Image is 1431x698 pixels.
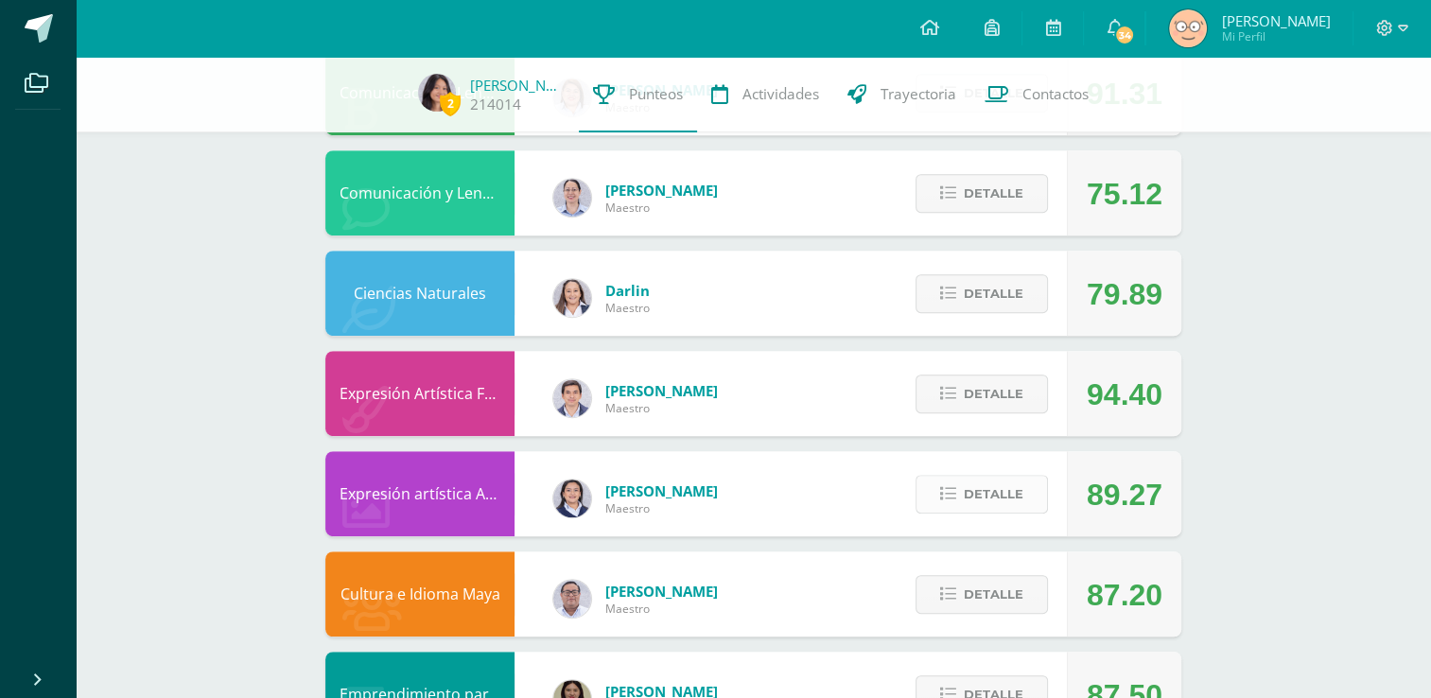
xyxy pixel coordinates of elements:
[697,57,833,132] a: Actividades
[470,95,521,114] a: 214014
[964,176,1023,211] span: Detalle
[553,580,591,618] img: 5778bd7e28cf89dedf9ffa8080fc1cd8.png
[325,451,515,536] div: Expresión artística ARTES PLÁSTICAS
[605,381,718,400] span: [PERSON_NAME]
[605,601,718,617] span: Maestro
[605,400,718,416] span: Maestro
[605,300,650,316] span: Maestro
[418,74,456,112] img: e55739a33b56c2a15e7579238a7df6b6.png
[964,577,1023,612] span: Detalle
[1221,28,1330,44] span: Mi Perfil
[579,57,697,132] a: Punteos
[605,281,650,300] span: Darlin
[1087,552,1162,637] div: 87.20
[605,500,718,516] span: Maestro
[325,251,515,336] div: Ciencias Naturales
[1087,352,1162,437] div: 94.40
[1087,452,1162,537] div: 89.27
[916,274,1048,313] button: Detalle
[605,481,718,500] span: [PERSON_NAME]
[964,276,1023,311] span: Detalle
[916,174,1048,213] button: Detalle
[605,200,718,216] span: Maestro
[605,582,718,601] span: [PERSON_NAME]
[470,76,565,95] a: [PERSON_NAME]
[1022,84,1089,104] span: Contactos
[605,181,718,200] span: [PERSON_NAME]
[1169,9,1207,47] img: fd306861ef862bb41144000d8b4d6f5f.png
[629,84,683,104] span: Punteos
[325,551,515,637] div: Cultura e Idioma Maya
[553,279,591,317] img: 794815d7ffad13252b70ea13fddba508.png
[1221,11,1330,30] span: [PERSON_NAME]
[1087,151,1162,236] div: 75.12
[881,84,956,104] span: Trayectoria
[1114,25,1135,45] span: 34
[970,57,1103,132] a: Contactos
[916,375,1048,413] button: Detalle
[964,376,1023,411] span: Detalle
[440,92,461,115] span: 2
[742,84,819,104] span: Actividades
[964,477,1023,512] span: Detalle
[833,57,970,132] a: Trayectoria
[553,179,591,217] img: daba15fc5312cea3888e84612827f950.png
[916,575,1048,614] button: Detalle
[553,480,591,517] img: 799791cd4ec4703767168e1db4dfe2dd.png
[916,475,1048,514] button: Detalle
[553,379,591,417] img: 32863153bf8bbda601a51695c130e98e.png
[325,351,515,436] div: Expresión Artística FORMACIÓN MUSICAL
[325,150,515,236] div: Comunicación y Lenguaje Inglés
[1087,252,1162,337] div: 79.89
